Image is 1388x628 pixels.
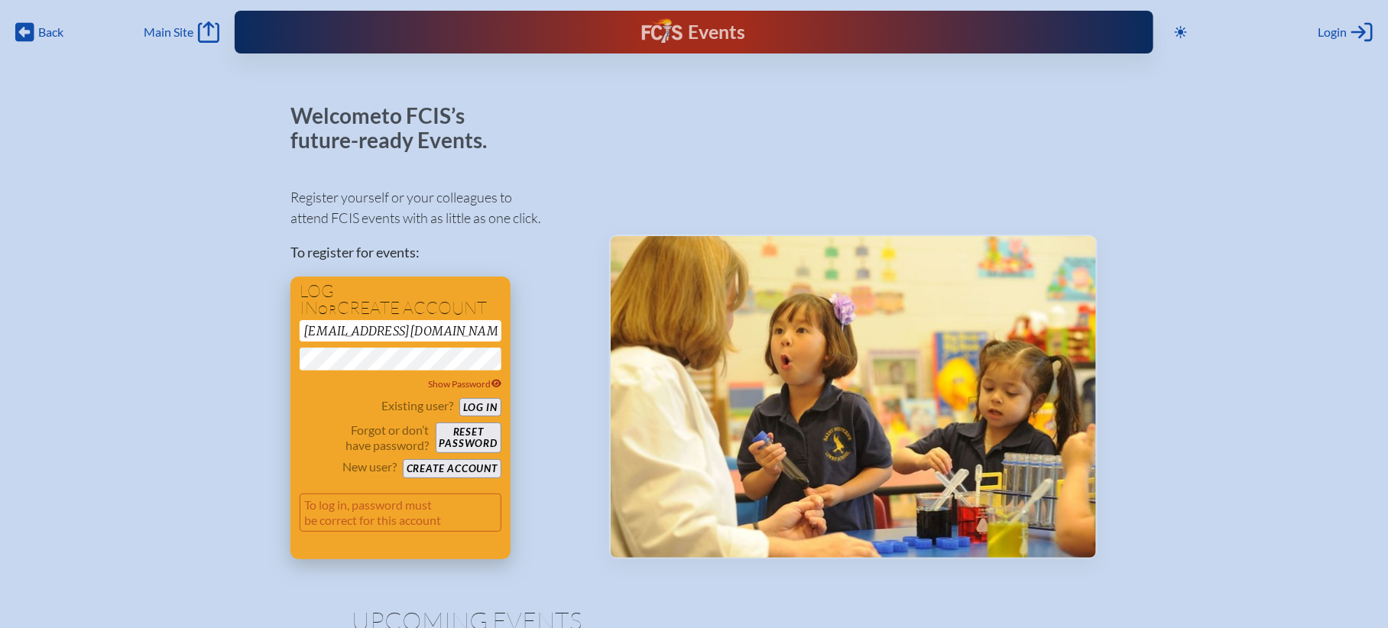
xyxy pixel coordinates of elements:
button: Log in [459,398,501,417]
p: Existing user? [381,398,453,413]
p: Register yourself or your colleagues to attend FCIS events with as little as one click. [290,187,585,228]
div: FCIS Events — Future ready [488,18,899,46]
span: Back [38,24,63,40]
span: Show Password [429,378,502,390]
img: Events [611,236,1096,558]
span: or [318,302,337,317]
p: To register for events: [290,242,585,263]
input: Email [300,320,501,342]
p: Forgot or don’t have password? [300,422,430,453]
button: Resetpassword [436,422,501,453]
h1: Log in create account [300,283,501,317]
a: Main Site [144,21,219,43]
p: To log in, password must be correct for this account [300,494,501,532]
p: New user? [342,459,397,474]
span: Login [1318,24,1347,40]
span: Main Site [144,24,193,40]
p: Welcome to FCIS’s future-ready Events. [290,104,504,152]
button: Create account [403,459,501,478]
